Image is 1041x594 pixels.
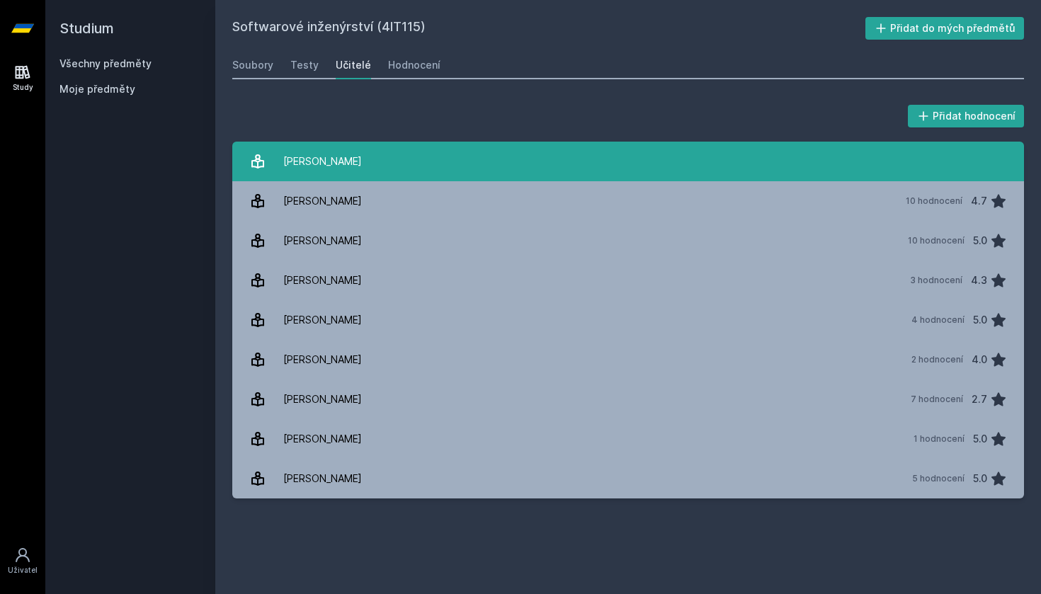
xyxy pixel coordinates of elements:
div: Testy [290,58,319,72]
div: 4.0 [972,345,987,374]
div: [PERSON_NAME] [283,464,362,493]
div: 2 hodnocení [911,354,963,365]
a: [PERSON_NAME] 10 hodnocení 4.7 [232,181,1024,221]
div: 5.0 [973,425,987,453]
div: 3 hodnocení [910,275,962,286]
div: [PERSON_NAME] [283,345,362,374]
a: Všechny předměty [59,57,152,69]
div: 5 hodnocení [912,473,965,484]
div: 10 hodnocení [908,235,965,246]
a: [PERSON_NAME] 4 hodnocení 5.0 [232,300,1024,340]
a: Uživatel [3,539,42,583]
a: [PERSON_NAME] [232,142,1024,181]
div: [PERSON_NAME] [283,187,362,215]
a: [PERSON_NAME] 1 hodnocení 5.0 [232,419,1024,459]
div: Hodnocení [388,58,440,72]
h2: Softwarové inženýrství (4IT115) [232,17,865,40]
a: Study [3,57,42,100]
span: Moje předměty [59,82,135,96]
div: [PERSON_NAME] [283,147,362,176]
div: 4.3 [971,266,987,295]
button: Přidat do mých předmětů [865,17,1025,40]
div: Study [13,82,33,93]
a: [PERSON_NAME] 3 hodnocení 4.3 [232,261,1024,300]
div: 10 hodnocení [906,195,962,207]
div: 5.0 [973,227,987,255]
div: 5.0 [973,306,987,334]
a: Učitelé [336,51,371,79]
a: [PERSON_NAME] 5 hodnocení 5.0 [232,459,1024,498]
div: [PERSON_NAME] [283,266,362,295]
div: Soubory [232,58,273,72]
a: [PERSON_NAME] 2 hodnocení 4.0 [232,340,1024,379]
div: Učitelé [336,58,371,72]
div: [PERSON_NAME] [283,306,362,334]
div: 7 hodnocení [911,394,963,405]
div: [PERSON_NAME] [283,425,362,453]
div: 2.7 [972,385,987,413]
div: 4.7 [971,187,987,215]
div: [PERSON_NAME] [283,227,362,255]
div: Uživatel [8,565,38,576]
a: Soubory [232,51,273,79]
a: Testy [290,51,319,79]
a: [PERSON_NAME] 10 hodnocení 5.0 [232,221,1024,261]
a: [PERSON_NAME] 7 hodnocení 2.7 [232,379,1024,419]
div: 4 hodnocení [911,314,965,326]
div: 1 hodnocení [914,433,965,445]
button: Přidat hodnocení [908,105,1025,127]
a: Hodnocení [388,51,440,79]
div: [PERSON_NAME] [283,385,362,413]
div: 5.0 [973,464,987,493]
